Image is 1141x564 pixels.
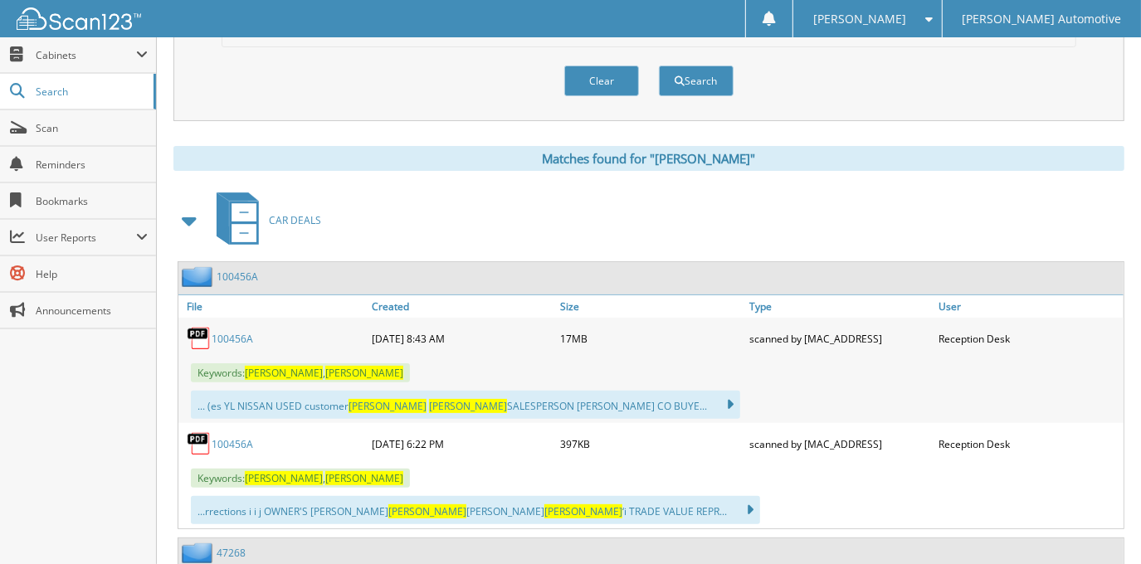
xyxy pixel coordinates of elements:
a: 100456A [217,270,258,284]
div: 397KB [557,427,746,460]
img: folder2.png [182,266,217,287]
span: [PERSON_NAME] [429,399,507,413]
span: [PERSON_NAME] [245,471,323,485]
span: [PERSON_NAME] [544,504,622,518]
div: scanned by [MAC_ADDRESS] [745,322,934,355]
img: folder2.png [182,542,217,563]
img: scan123-logo-white.svg [17,7,141,30]
span: Bookmarks [36,194,148,208]
span: CAR DEALS [269,213,321,227]
div: ... (es YL NISSAN USED customer SALESPERSON [PERSON_NAME] CO BUYE... [191,391,740,419]
div: [DATE] 8:43 AM [368,322,557,355]
a: User [934,295,1124,318]
div: ...rrections i i j OWNER'S [PERSON_NAME] [PERSON_NAME] ‘i TRADE VALUE REPR... [191,496,760,524]
button: Clear [564,66,639,96]
div: Matches found for "[PERSON_NAME]" [173,146,1124,171]
img: PDF.png [187,326,212,351]
span: [PERSON_NAME] [245,366,323,380]
span: Reminders [36,158,148,172]
span: Search [36,85,145,99]
img: PDF.png [187,431,212,456]
button: Search [659,66,734,96]
div: scanned by [MAC_ADDRESS] [745,427,934,460]
div: Reception Desk [934,322,1124,355]
a: 100456A [212,332,253,346]
div: [DATE] 6:22 PM [368,427,557,460]
span: [PERSON_NAME] [325,471,403,485]
a: Created [368,295,557,318]
a: File [178,295,368,318]
div: Reception Desk [934,427,1124,460]
span: Cabinets [36,48,136,62]
span: [PERSON_NAME] [349,399,427,413]
span: [PERSON_NAME] [813,14,906,24]
a: Type [745,295,934,318]
span: [PERSON_NAME] [325,366,403,380]
span: Help [36,267,148,281]
a: 100456A [212,437,253,451]
div: 17MB [557,322,746,355]
span: [PERSON_NAME] Automotive [962,14,1121,24]
span: User Reports [36,231,136,245]
span: Scan [36,121,148,135]
span: Announcements [36,304,148,318]
a: CAR DEALS [207,187,321,253]
span: [PERSON_NAME] [388,504,466,518]
span: Keywords: , [191,363,410,382]
span: Keywords: , [191,469,410,488]
a: 47268 [217,546,246,560]
a: Size [557,295,746,318]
